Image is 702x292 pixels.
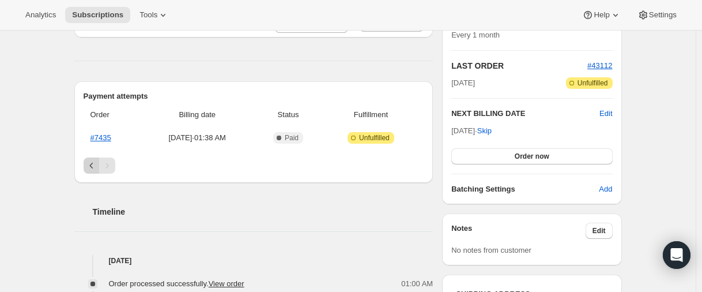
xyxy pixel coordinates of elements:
[74,255,433,267] h4: [DATE]
[285,133,299,143] span: Paid
[325,109,417,121] span: Fulfillment
[84,158,100,174] button: Previous
[587,61,612,70] a: #43112
[258,109,318,121] span: Status
[84,91,424,102] h2: Payment attempts
[209,279,244,288] a: View order
[72,10,123,20] span: Subscriptions
[84,158,424,174] nav: Pagination
[515,152,549,161] span: Order now
[663,241,690,269] div: Open Intercom Messenger
[133,7,176,23] button: Tools
[451,223,586,239] h3: Notes
[451,246,531,254] span: No notes from customer
[139,10,157,20] span: Tools
[451,77,475,89] span: [DATE]
[451,148,612,164] button: Order now
[25,10,56,20] span: Analytics
[649,10,677,20] span: Settings
[18,7,63,23] button: Analytics
[586,223,613,239] button: Edit
[359,133,390,143] span: Unfulfilled
[65,7,130,23] button: Subscriptions
[401,278,433,290] span: 01:00 AM
[84,102,139,128] th: Order
[93,206,433,218] h2: Timeline
[578,78,608,88] span: Unfulfilled
[451,60,587,72] h2: LAST ORDER
[451,126,492,135] span: [DATE] ·
[451,31,500,39] span: Every 1 month
[109,279,244,288] span: Order processed successfully.
[599,108,612,119] button: Edit
[470,122,499,140] button: Skip
[451,184,599,195] h6: Batching Settings
[143,109,252,121] span: Billing date
[592,226,606,235] span: Edit
[143,132,252,144] span: [DATE] · 01:38 AM
[631,7,684,23] button: Settings
[451,108,599,119] h2: NEXT BILLING DATE
[587,60,612,72] button: #43112
[90,133,111,142] a: #7435
[477,125,492,137] span: Skip
[575,7,628,23] button: Help
[599,184,612,195] span: Add
[594,10,609,20] span: Help
[592,180,619,199] button: Add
